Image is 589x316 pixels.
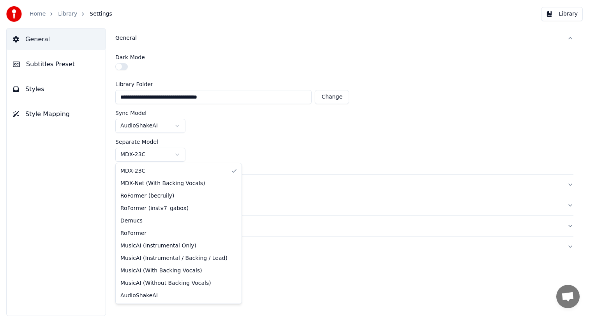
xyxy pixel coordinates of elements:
span: Demucs [120,217,143,225]
span: RoFormer (becruily) [120,192,175,200]
span: MDX-23C [120,167,145,175]
span: RoFormer [120,229,146,237]
span: AudioShakeAI [120,292,158,300]
span: MusicAI (With Backing Vocals) [120,267,202,275]
span: RoFormer (instv7_gabox) [120,205,189,212]
span: MDX-Net (With Backing Vocals) [120,180,205,187]
span: MusicAI (Instrumental / Backing / Lead) [120,254,227,262]
span: MusicAI (Instrumental Only) [120,242,196,250]
span: MusicAI (Without Backing Vocals) [120,279,211,287]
